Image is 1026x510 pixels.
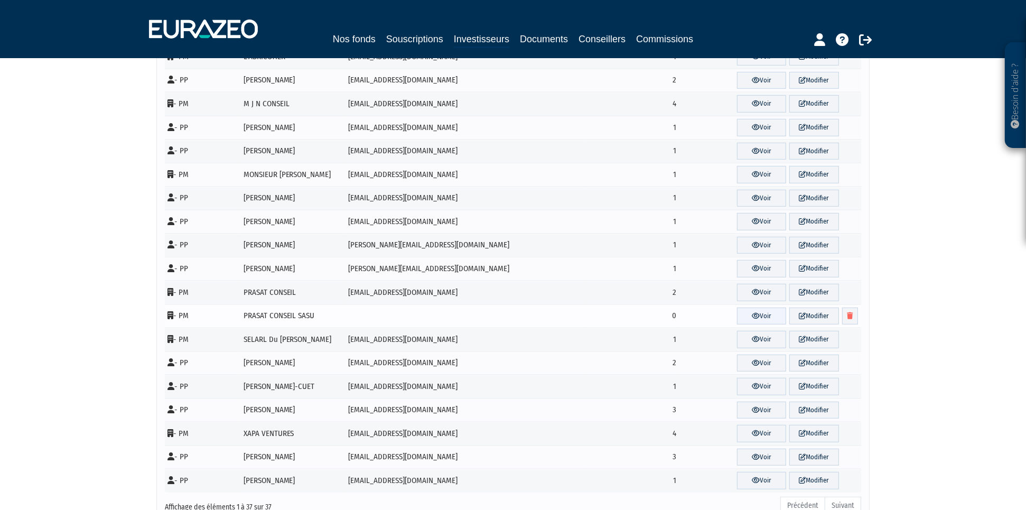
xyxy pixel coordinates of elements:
[165,281,240,304] td: - PM
[586,187,680,210] td: 1
[737,260,787,277] a: Voir
[737,284,787,301] a: Voir
[344,469,586,493] td: [EMAIL_ADDRESS][DOMAIN_NAME]
[737,166,787,183] a: Voir
[165,140,240,163] td: - PP
[240,328,345,351] td: SELARL Du [PERSON_NAME]
[240,210,345,234] td: [PERSON_NAME]
[333,32,376,47] a: Nos fonds
[344,187,586,210] td: [EMAIL_ADDRESS][DOMAIN_NAME]
[789,166,839,183] a: Modifier
[240,304,345,328] td: PRASAT CONSEIL SASU
[789,449,839,466] a: Modifier
[586,328,680,351] td: 1
[789,355,839,372] a: Modifier
[737,308,787,325] a: Voir
[165,304,240,328] td: - PM
[789,72,839,89] a: Modifier
[586,469,680,493] td: 1
[586,257,680,281] td: 1
[344,328,586,351] td: [EMAIL_ADDRESS][DOMAIN_NAME]
[842,308,858,325] a: Supprimer
[240,398,345,422] td: [PERSON_NAME]
[344,234,586,257] td: [PERSON_NAME][EMAIL_ADDRESS][DOMAIN_NAME]
[344,351,586,375] td: [EMAIL_ADDRESS][DOMAIN_NAME]
[240,92,345,116] td: M J N CONSEIL
[586,281,680,304] td: 2
[737,449,787,466] a: Voir
[344,422,586,446] td: [EMAIL_ADDRESS][DOMAIN_NAME]
[789,119,839,136] a: Modifier
[586,375,680,398] td: 1
[737,213,787,230] a: Voir
[789,213,839,230] a: Modifier
[737,190,787,207] a: Voir
[737,143,787,160] a: Voir
[789,284,839,301] a: Modifier
[240,469,345,493] td: [PERSON_NAME]
[344,446,586,469] td: [EMAIL_ADDRESS][DOMAIN_NAME]
[344,281,586,304] td: [EMAIL_ADDRESS][DOMAIN_NAME]
[586,163,680,187] td: 1
[165,446,240,469] td: - PP
[789,190,839,207] a: Modifier
[586,92,680,116] td: 4
[165,375,240,398] td: - PP
[165,116,240,140] td: - PP
[586,140,680,163] td: 1
[240,234,345,257] td: [PERSON_NAME]
[789,425,839,442] a: Modifier
[737,472,787,489] a: Voir
[586,422,680,446] td: 4
[737,119,787,136] a: Voir
[737,95,787,113] a: Voir
[344,140,586,163] td: [EMAIL_ADDRESS][DOMAIN_NAME]
[789,95,839,113] a: Modifier
[454,32,509,48] a: Investisseurs
[165,210,240,234] td: - PP
[165,69,240,92] td: - PP
[165,163,240,187] td: - PM
[240,69,345,92] td: [PERSON_NAME]
[165,92,240,116] td: - PM
[520,32,568,47] a: Documents
[240,281,345,304] td: PRASAT CONSEIL
[344,210,586,234] td: [EMAIL_ADDRESS][DOMAIN_NAME]
[737,72,787,89] a: Voir
[789,402,839,419] a: Modifier
[586,234,680,257] td: 1
[240,187,345,210] td: [PERSON_NAME]
[737,331,787,348] a: Voir
[579,32,626,47] a: Conseillers
[165,422,240,446] td: - PM
[636,32,693,47] a: Commissions
[149,20,258,39] img: 1732889491-logotype_eurazeo_blanc_rvb.png
[344,163,586,187] td: [EMAIL_ADDRESS][DOMAIN_NAME]
[737,425,787,442] a: Voir
[586,210,680,234] td: 1
[586,304,680,328] td: 0
[737,402,787,419] a: Voir
[165,351,240,375] td: - PP
[344,69,586,92] td: [EMAIL_ADDRESS][DOMAIN_NAME]
[386,32,443,47] a: Souscriptions
[586,116,680,140] td: 1
[737,237,787,254] a: Voir
[789,472,839,489] a: Modifier
[789,308,839,325] a: Modifier
[240,422,345,446] td: XAPA VENTURES
[789,378,839,395] a: Modifier
[240,375,345,398] td: [PERSON_NAME]-CUET
[165,398,240,422] td: - PP
[789,331,839,348] a: Modifier
[789,143,839,160] a: Modifier
[240,163,345,187] td: MONSIEUR [PERSON_NAME]
[165,328,240,351] td: - PM
[344,92,586,116] td: [EMAIL_ADDRESS][DOMAIN_NAME]
[737,355,787,372] a: Voir
[240,446,345,469] td: [PERSON_NAME]
[789,237,839,254] a: Modifier
[586,351,680,375] td: 2
[344,398,586,422] td: [EMAIL_ADDRESS][DOMAIN_NAME]
[586,69,680,92] td: 2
